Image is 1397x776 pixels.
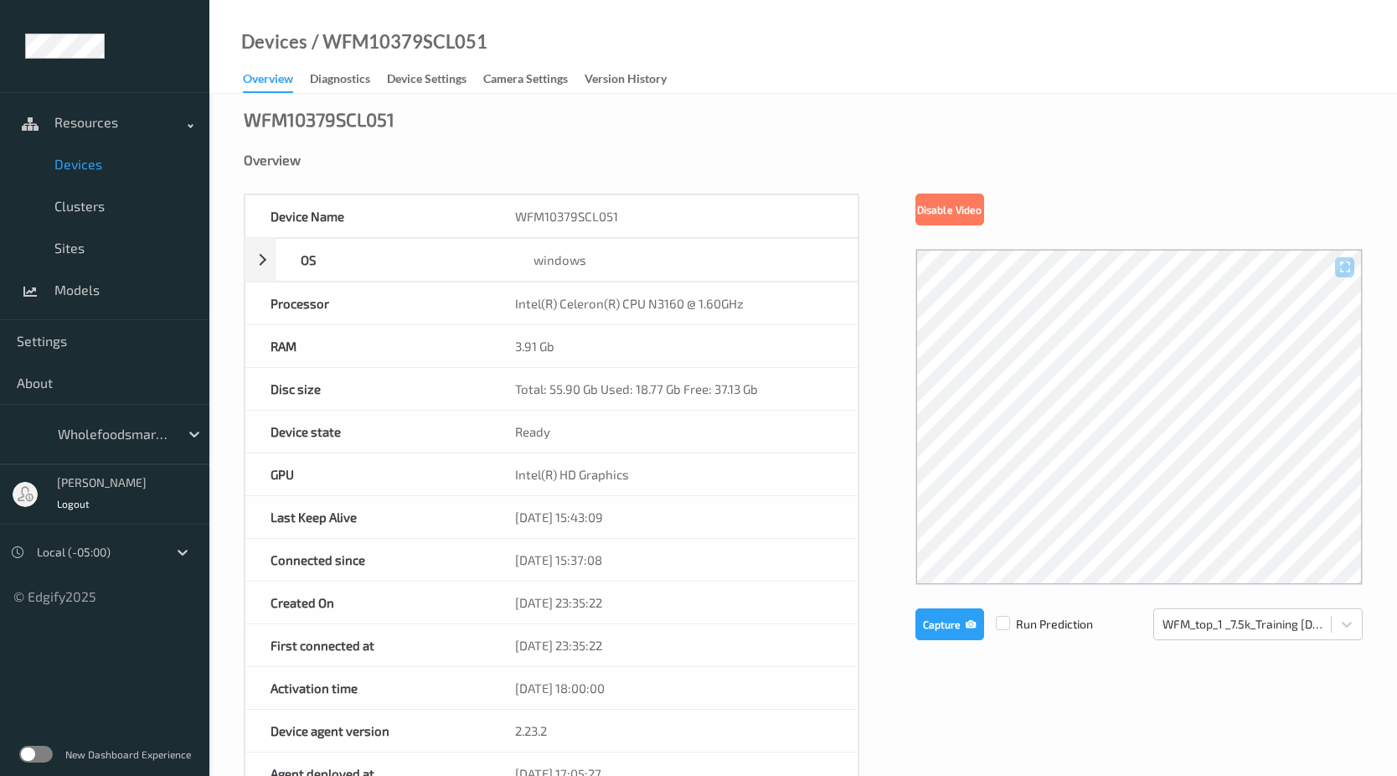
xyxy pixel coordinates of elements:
div: [DATE] 23:35:22 [490,582,857,623]
div: Device state [245,411,490,453]
button: Capture [915,608,984,640]
div: 3.91 Gb [490,325,857,367]
a: Version History [585,68,683,91]
a: Device Settings [387,68,483,91]
div: Ready [490,411,857,453]
a: Diagnostics [310,68,387,91]
div: [DATE] 18:00:00 [490,667,857,709]
span: Run Prediction [984,616,1093,633]
div: Last Keep Alive [245,496,490,538]
div: OS [276,239,508,281]
div: Device agent version [245,710,490,752]
div: Version History [585,70,667,91]
div: GPU [245,453,490,495]
div: Created On [245,582,490,623]
a: Camera Settings [483,68,585,91]
div: 2.23.2 [490,710,857,752]
div: Total: 55.90 Gb Used: 18.77 Gb Free: 37.13 Gb [490,368,857,410]
div: windows [508,239,858,281]
div: First connected at [245,624,490,666]
div: [DATE] 15:37:08 [490,539,857,581]
a: Devices [241,34,307,50]
div: [DATE] 15:43:09 [490,496,857,538]
div: Processor [245,282,490,324]
div: RAM [245,325,490,367]
div: Activation time [245,667,490,709]
div: Device Settings [387,70,467,91]
div: Intel(R) Celeron(R) CPU N3160 @ 1.60GHz [490,282,857,324]
div: Diagnostics [310,70,370,91]
div: Connected since [245,539,490,581]
div: Disc size [245,368,490,410]
div: [DATE] 23:35:22 [490,624,857,666]
div: WFM10379SCL051 [244,111,394,127]
div: Camera Settings [483,70,568,91]
div: / WFM10379SCL051 [307,34,487,50]
div: OSwindows [245,238,858,282]
div: Device Name [245,195,490,237]
div: Overview [244,152,1363,168]
a: Overview [243,68,310,93]
div: WFM10379SCL051 [490,195,857,237]
button: Disable Video [915,194,984,225]
div: Intel(R) HD Graphics [490,453,857,495]
div: Overview [243,70,293,93]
